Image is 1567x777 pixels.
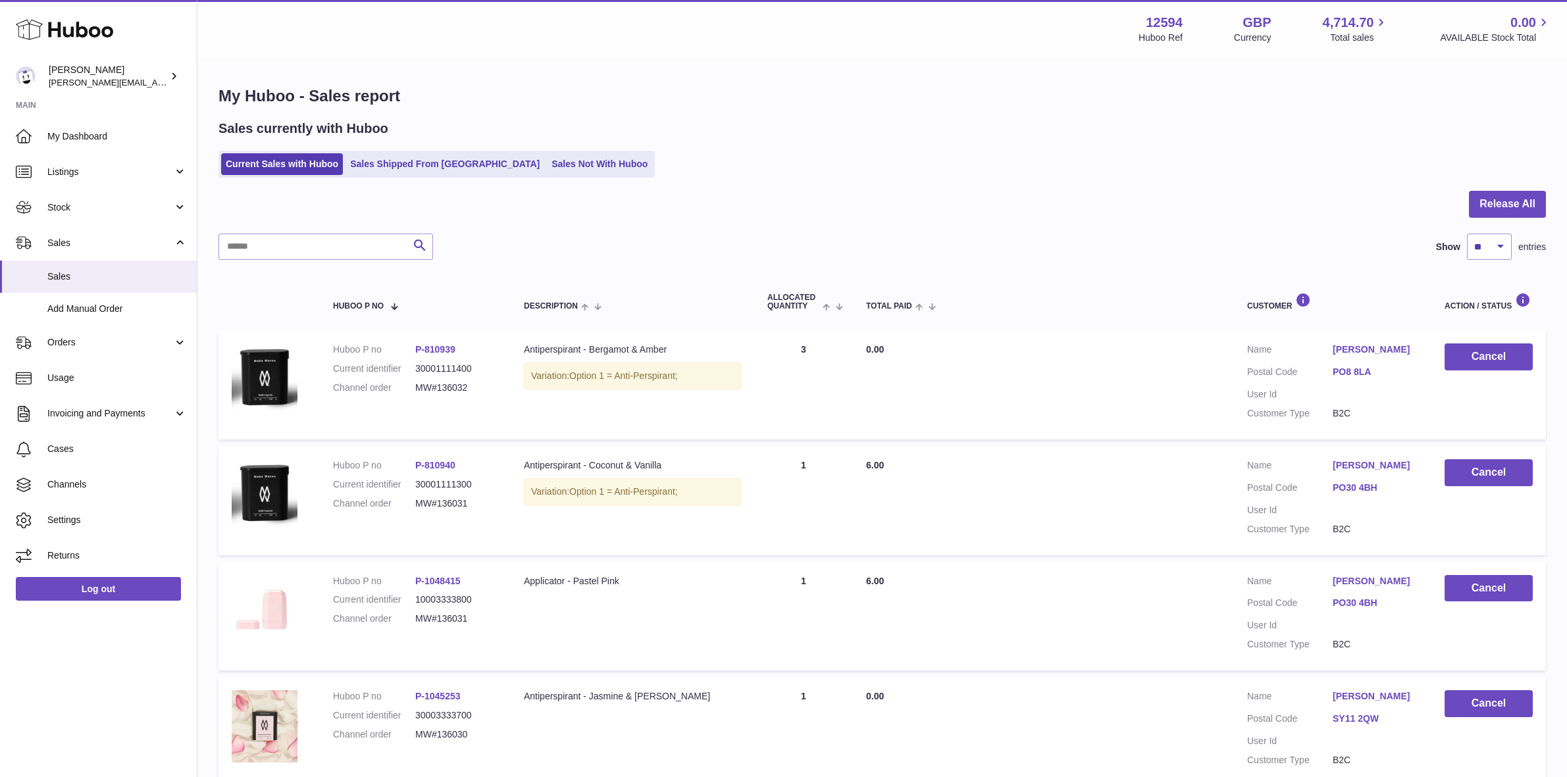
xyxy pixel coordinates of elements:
span: Sales [47,270,187,283]
span: Usage [47,372,187,384]
span: 4,714.70 [1323,14,1374,32]
dt: Postal Code [1247,482,1333,497]
a: [PERSON_NAME] [1333,343,1418,356]
span: Settings [47,514,187,526]
dt: Channel order [333,728,415,741]
dt: Name [1247,575,1333,591]
dd: 30001111300 [415,478,498,491]
span: Add Manual Order [47,303,187,315]
a: [PERSON_NAME] [1333,575,1418,588]
div: Variation: [524,478,741,505]
span: Total paid [866,302,912,311]
a: 0.00 AVAILABLE Stock Total [1440,14,1551,44]
span: Stock [47,201,173,214]
dd: 30001111400 [415,363,498,375]
dt: Current identifier [333,709,415,722]
button: Cancel [1445,343,1533,370]
span: Description [524,302,578,311]
dd: MW#136032 [415,382,498,394]
span: AVAILABLE Stock Total [1440,32,1551,44]
td: 1 [754,562,853,671]
span: Returns [47,549,187,562]
dt: Name [1247,690,1333,706]
span: Orders [47,336,173,349]
dt: Customer Type [1247,407,1333,420]
a: Current Sales with Huboo [221,153,343,175]
strong: 12594 [1146,14,1183,32]
dt: Huboo P no [333,575,415,588]
dt: Name [1247,343,1333,359]
span: Huboo P no [333,302,384,311]
span: 0.00 [866,344,884,355]
a: Log out [16,577,181,601]
dt: Name [1247,459,1333,475]
dt: Huboo P no [333,690,415,703]
dt: Channel order [333,382,415,394]
dt: Current identifier [333,593,415,606]
a: PO30 4BH [1333,482,1418,494]
div: Action / Status [1445,293,1533,311]
td: 1 [754,446,853,555]
dt: Postal Code [1247,597,1333,613]
dd: MW#136030 [415,728,498,741]
dd: MW#136031 [415,497,498,510]
dd: B2C [1333,523,1418,536]
span: Listings [47,166,173,178]
dt: Channel order [333,613,415,625]
img: 125941757338101.PNG [232,575,297,646]
a: SY11 2QW [1333,713,1418,725]
dd: B2C [1333,754,1418,766]
img: owen@wearemakewaves.com [16,66,36,86]
dt: Customer Type [1247,523,1333,536]
button: Release All [1469,191,1546,218]
span: 6.00 [866,576,884,586]
span: Channels [47,478,187,491]
div: Customer [1247,293,1418,311]
a: Sales Not With Huboo [547,153,652,175]
dd: 30003333700 [415,709,498,722]
span: Option 1 = Anti-Perspirant; [569,370,678,381]
span: 0.00 [866,691,884,701]
dt: User Id [1247,619,1333,632]
span: 0.00 [1510,14,1536,32]
a: 4,714.70 Total sales [1323,14,1389,44]
a: Sales Shipped From [GEOGRAPHIC_DATA] [346,153,544,175]
dt: Channel order [333,497,415,510]
img: 125941691598806.png [232,343,297,411]
span: Total sales [1330,32,1389,44]
img: 125941757338071.JPG [232,690,297,763]
span: Sales [47,237,173,249]
button: Cancel [1445,690,1533,717]
div: Applicator - Pastel Pink [524,575,741,588]
td: 3 [754,330,853,439]
div: Currency [1234,32,1272,44]
span: ALLOCATED Quantity [767,293,819,311]
dt: User Id [1247,735,1333,747]
dd: B2C [1333,638,1418,651]
dt: Current identifier [333,363,415,375]
span: Option 1 = Anti-Perspirant; [569,486,678,497]
a: PO8 8LA [1333,366,1418,378]
dt: Customer Type [1247,754,1333,766]
dt: Postal Code [1247,713,1333,728]
div: Antiperspirant - Bergamot & Amber [524,343,741,356]
h2: Sales currently with Huboo [218,120,388,138]
div: Antiperspirant - Coconut & Vanilla [524,459,741,472]
dt: Huboo P no [333,343,415,356]
img: 125941691598714.png [232,459,297,526]
a: P-810939 [415,344,455,355]
strong: GBP [1243,14,1271,32]
span: entries [1518,241,1546,253]
div: Variation: [524,363,741,389]
label: Show [1436,241,1460,253]
a: PO30 4BH [1333,597,1418,609]
span: 6.00 [866,460,884,470]
dd: 10003333800 [415,593,498,606]
dt: Postal Code [1247,366,1333,382]
a: P-810940 [415,460,455,470]
span: [PERSON_NAME][EMAIL_ADDRESS][DOMAIN_NAME] [49,77,264,88]
dt: User Id [1247,388,1333,401]
a: P-1048415 [415,576,461,586]
span: Invoicing and Payments [47,407,173,420]
a: [PERSON_NAME] [1333,459,1418,472]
